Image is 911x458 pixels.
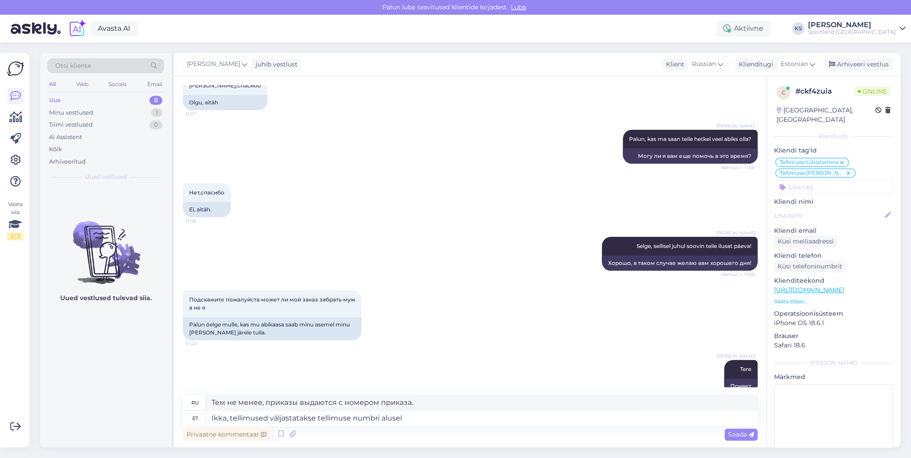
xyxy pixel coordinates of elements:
div: Могу ли я вам еще помочь в это время? [623,149,758,164]
p: Operatsioonisüsteem [774,309,893,318]
div: Klient [663,60,684,69]
p: Kliendi nimi [774,197,893,206]
div: Хорошо, в таком случае желаю вам хорошего дня! [602,256,758,271]
a: Avasta AI [90,21,138,36]
span: Uued vestlused [85,173,127,181]
a: [PERSON_NAME]Sportland [GEOGRAPHIC_DATA] [808,21,906,36]
p: Kliendi email [774,226,893,235]
div: 2 / 3 [7,232,23,240]
span: Tellimuse tühistamine [780,160,839,165]
div: [PERSON_NAME] [774,359,893,367]
div: Tiimi vestlused [49,120,93,129]
span: Palun, kas ma saan teile hetkel veel abiks olla? [629,136,751,142]
div: Socials [107,78,128,90]
span: [PERSON_NAME] [187,59,240,69]
div: Kliendi info [774,132,893,140]
input: Lisa tag [774,180,893,194]
div: 0 [149,96,162,105]
span: Otsi kliente [55,61,91,70]
div: KS [792,22,804,35]
div: Olgu, aitäh [183,95,267,110]
span: Russian [692,59,716,69]
div: Arhiveeri vestlus [824,58,892,70]
div: et [192,411,198,426]
div: Minu vestlused [49,108,93,117]
p: Uued vestlused tulevad siia. [60,293,152,303]
span: Selge, sellisel juhul soovin teile ilusat päeva! [637,243,751,249]
textarea: Ikka, tellimused väljastatakse tellimuse numbri alusel [206,411,758,426]
div: All [47,78,58,90]
img: explore-ai [68,19,87,38]
div: juhib vestlust [252,60,298,69]
div: Küsi meiliaadressi [774,235,837,248]
img: Askly Logo [7,60,24,77]
span: Nähtud ✓ 11:08 [721,271,755,278]
span: Нет,спасибо [189,189,224,196]
span: [PERSON_NAME],спасибо [189,82,261,89]
input: Lisa nimi [774,210,883,220]
div: 1 [151,108,162,117]
p: Brauser [774,331,893,341]
div: [GEOGRAPHIC_DATA], [GEOGRAPHIC_DATA] [777,106,875,124]
p: Safari 18.6 [774,341,893,350]
span: 11:07 [186,111,219,117]
div: Web [75,78,90,90]
span: Saada [728,430,754,438]
div: Aktiivne [716,21,770,37]
textarea: Тем не менее, приказы выдаются с номером приказа. [206,395,758,410]
span: [PERSON_NAME] [716,353,755,359]
span: Nähtud ✓ 11:08 [721,164,755,171]
div: Sportland [GEOGRAPHIC_DATA] [808,29,896,36]
span: c [782,89,786,96]
span: Tellimuse [PERSON_NAME] info [780,170,845,176]
div: Palun öelge mulle, kas mu abikaasa saab minu asemel minu [PERSON_NAME] järele tulla. [183,317,361,340]
p: Vaata edasi ... [774,297,893,305]
p: Märkmed [774,372,893,382]
span: 17:47 [186,341,219,347]
div: AI Assistent [49,133,82,142]
div: Привет [724,379,758,394]
span: Estonian [781,59,808,69]
div: Arhiveeritud [49,157,86,166]
div: Klienditugi [735,60,773,69]
span: Подскажите пожалуйста может ли мой заказ забрать муж а не я [189,296,356,311]
span: [PERSON_NAME] [716,230,755,236]
p: iPhone OS 18.6.1 [774,318,893,328]
div: # ckf4zuia [795,86,854,97]
p: Klienditeekond [774,276,893,285]
span: Online [854,87,890,96]
span: Luba [508,3,529,11]
span: Tere [740,366,751,372]
div: Ei, aitäh. [183,202,231,217]
a: [URL][DOMAIN_NAME] [774,286,844,294]
div: Vaata siia [7,200,23,240]
div: Privaatne kommentaar [183,429,270,441]
span: 11:08 [186,218,219,224]
div: Uus [49,96,61,105]
span: [PERSON_NAME] [716,123,755,129]
div: Kõik [49,145,62,154]
div: Küsi telefoninumbrit [774,260,846,272]
div: 0 [149,120,162,129]
p: Kliendi telefon [774,251,893,260]
img: No chats [40,205,171,285]
div: [PERSON_NAME] [808,21,896,29]
p: Kliendi tag'id [774,146,893,155]
div: Email [145,78,164,90]
div: ru [191,395,199,410]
